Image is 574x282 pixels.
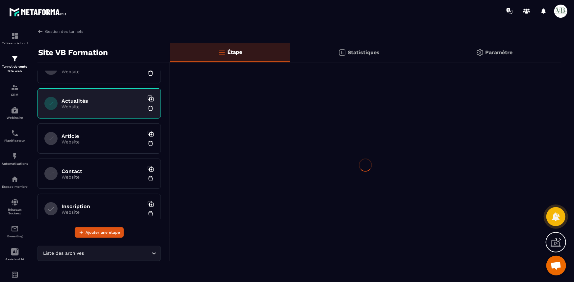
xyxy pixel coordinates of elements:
p: Paramètre [486,49,513,55]
h6: Article [62,133,144,139]
p: Statistiques [348,49,380,55]
a: automationsautomationsEspace membre [2,170,28,193]
a: Gestion des tunnels [37,29,83,34]
img: stats.20deebd0.svg [338,49,346,56]
img: trash [147,70,154,76]
a: Assistant IA [2,243,28,266]
a: social-networksocial-networkRéseaux Sociaux [2,193,28,220]
p: Tableau de bord [2,41,28,45]
h6: Contact [62,168,144,174]
img: trash [147,105,154,112]
h6: Inscription [62,203,144,209]
a: automationsautomationsWebinaire [2,101,28,124]
a: formationformationTableau de bord [2,27,28,50]
p: Webinaire [2,116,28,119]
p: E-mailing [2,234,28,238]
img: scheduler [11,129,19,137]
p: Assistant IA [2,257,28,261]
h6: Actualités [62,98,144,104]
p: Réseaux Sociaux [2,208,28,215]
img: setting-gr.5f69749f.svg [476,49,484,56]
p: Website [62,174,144,180]
p: Planificateur [2,139,28,142]
p: Site VB Formation [38,46,108,59]
p: Automatisations [2,162,28,165]
p: Website [62,209,144,215]
p: Étape [227,49,242,55]
img: arrow [37,29,43,34]
p: Website [62,69,144,74]
a: formationformationCRM [2,78,28,101]
a: formationformationTunnel de vente Site web [2,50,28,78]
a: automationsautomationsAutomatisations [2,147,28,170]
p: Website [62,139,144,144]
img: automations [11,175,19,183]
img: formation [11,32,19,40]
a: schedulerschedulerPlanificateur [2,124,28,147]
img: email [11,225,19,233]
img: social-network [11,198,19,206]
p: Tunnel de vente Site web [2,64,28,74]
img: automations [11,152,19,160]
img: formation [11,83,19,91]
img: accountant [11,271,19,279]
img: bars-o.4a397970.svg [218,48,226,56]
p: Website [62,104,144,109]
img: trash [147,210,154,217]
img: trash [147,175,154,182]
button: Ajouter une étape [75,227,124,238]
input: Search for option [86,250,150,257]
img: formation [11,55,19,63]
p: Espace membre [2,185,28,188]
span: Liste des archives [42,250,86,257]
img: logo [9,6,68,18]
span: Ajouter une étape [86,229,120,236]
a: emailemailE-mailing [2,220,28,243]
img: automations [11,106,19,114]
div: Ouvrir le chat [546,256,566,275]
p: CRM [2,93,28,97]
img: trash [147,140,154,147]
div: Search for option [37,246,161,261]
